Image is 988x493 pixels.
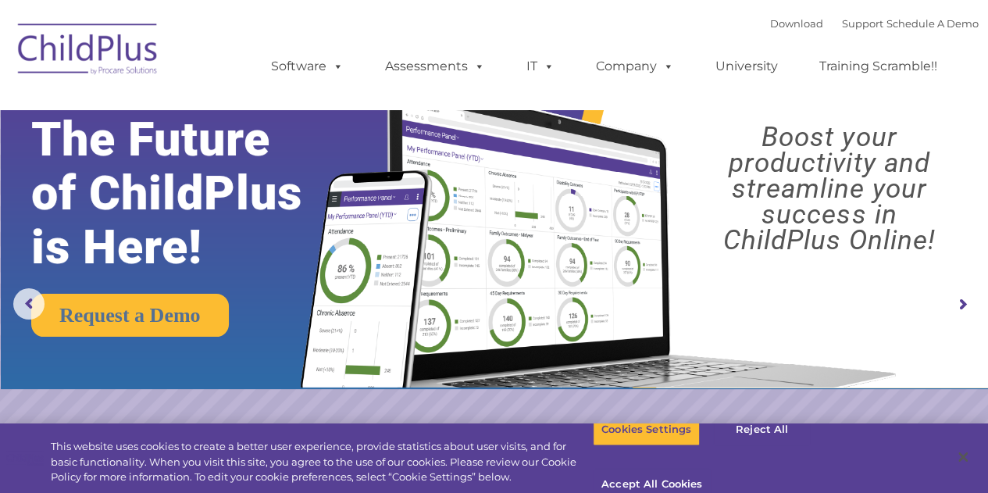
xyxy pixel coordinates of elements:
rs-layer: Boost your productivity and streamline your success in ChildPlus Online! [683,124,976,253]
a: Support [842,17,883,30]
div: This website uses cookies to create a better user experience, provide statistics about user visit... [51,439,593,485]
a: Assessments [369,51,501,82]
a: University [700,51,794,82]
a: Software [255,51,359,82]
a: Training Scramble!! [804,51,953,82]
a: Download [770,17,823,30]
button: Cookies Settings [593,413,700,446]
a: Schedule A Demo [886,17,979,30]
a: Request a Demo [31,294,229,337]
button: Reject All [713,413,811,446]
a: IT [511,51,570,82]
span: Phone number [217,167,284,179]
font: | [770,17,979,30]
rs-layer: The Future of ChildPlus is Here! [31,113,347,274]
button: Close [946,440,980,474]
img: ChildPlus by Procare Solutions [10,13,166,91]
a: Company [580,51,690,82]
span: Last name [217,103,265,115]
